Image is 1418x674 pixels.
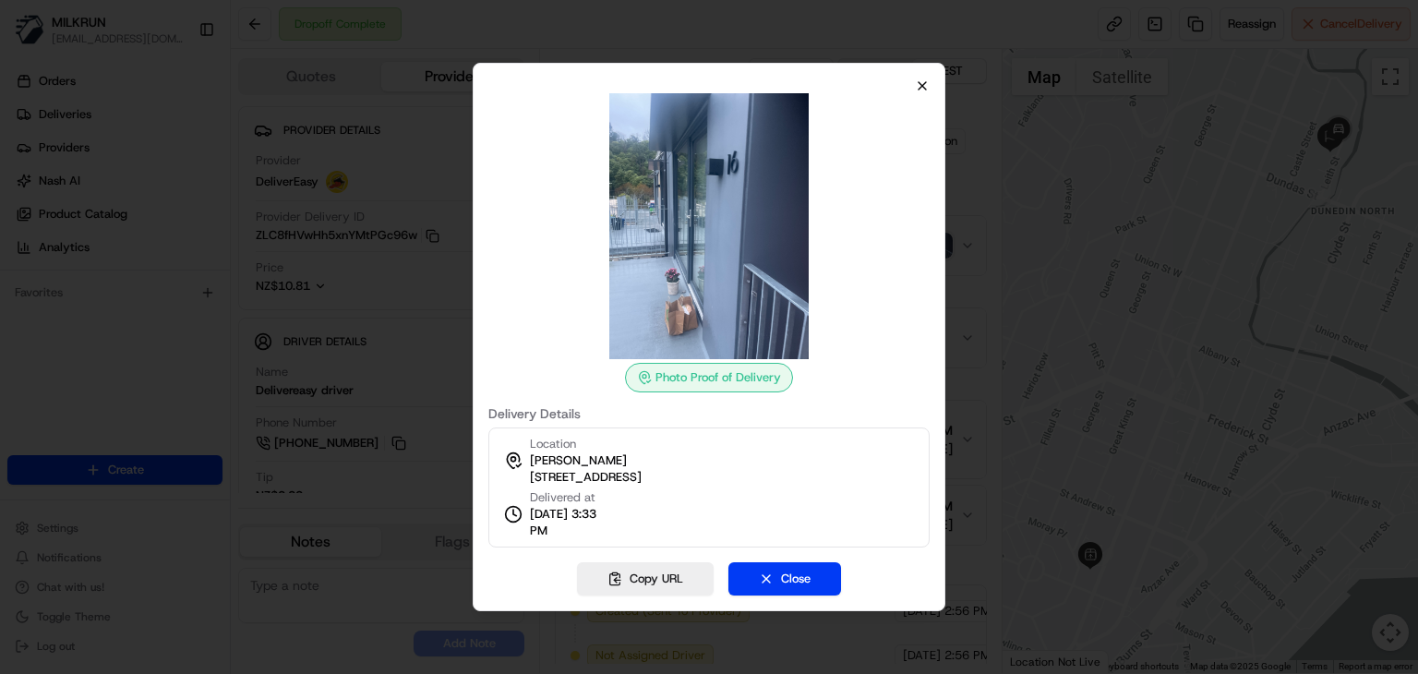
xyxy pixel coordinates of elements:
[530,436,576,452] span: Location
[530,506,615,539] span: [DATE] 3:33 PM
[530,452,627,469] span: [PERSON_NAME]
[530,469,642,486] span: [STREET_ADDRESS]
[728,562,841,596] button: Close
[625,363,793,392] div: Photo Proof of Delivery
[488,407,930,420] label: Delivery Details
[577,562,714,596] button: Copy URL
[530,489,615,506] span: Delivered at
[576,93,842,359] img: photo_proof_of_delivery image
